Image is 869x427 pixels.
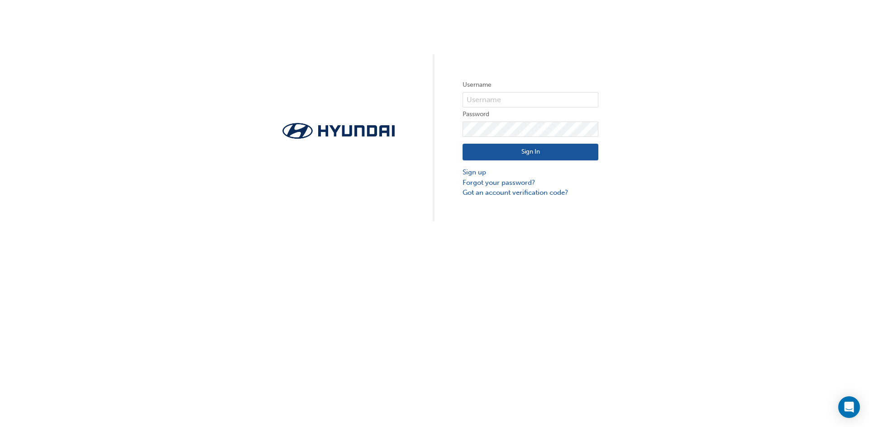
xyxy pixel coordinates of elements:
[463,92,598,108] input: Username
[271,120,406,141] img: Trak
[838,396,860,418] div: Open Intercom Messenger
[463,188,598,198] a: Got an account verification code?
[463,167,598,178] a: Sign up
[463,144,598,161] button: Sign In
[463,80,598,90] label: Username
[463,178,598,188] a: Forgot your password?
[463,109,598,120] label: Password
